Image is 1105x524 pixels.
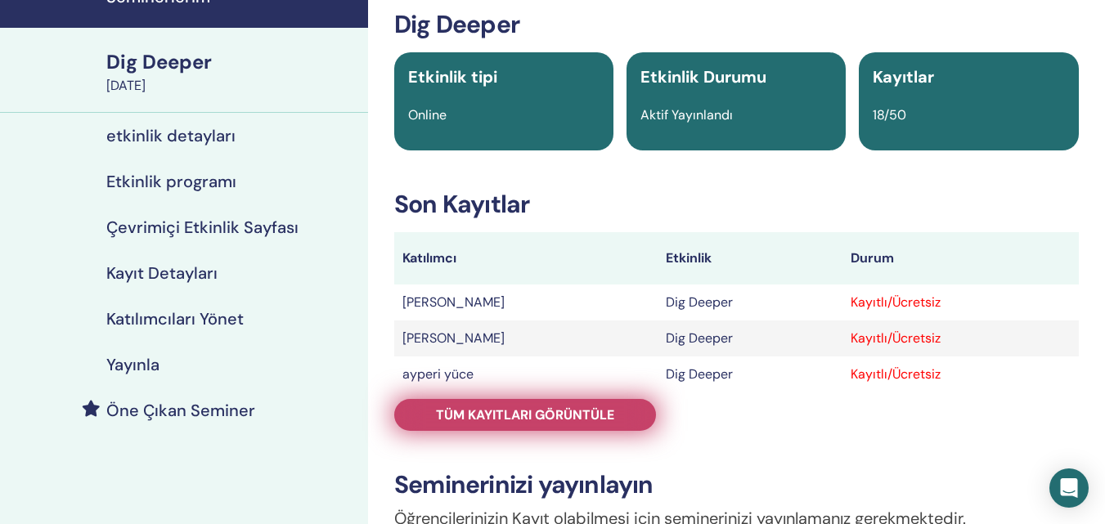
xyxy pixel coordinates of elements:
span: Kayıtlar [873,66,934,87]
td: Dig Deeper [658,356,842,392]
h3: Seminerinizi yayınlayın [394,470,1079,499]
th: Durum [842,232,1079,284]
span: Etkinlik tipi [408,66,497,87]
h4: Kayıt Detayları [106,263,218,283]
h4: Çevrimiçi Etkinlik Sayfası [106,217,299,237]
td: [PERSON_NAME] [394,320,658,356]
a: Tüm kayıtları görüntüle [394,399,656,431]
td: ayperi yüce [394,356,658,392]
div: Dig Deeper [106,48,358,76]
span: Etkinlik Durumu [640,66,766,87]
td: Dig Deeper [658,320,842,356]
span: 18/50 [873,106,906,123]
th: Etkinlik [658,232,842,284]
span: Aktif Yayınlandı [640,106,733,123]
h3: Dig Deeper [394,10,1079,39]
td: Dig Deeper [658,284,842,320]
span: Online [408,106,447,123]
h4: Öne Çıkan Seminer [106,401,255,420]
h4: etkinlik detayları [106,126,236,146]
h4: Yayınla [106,355,159,374]
span: Tüm kayıtları görüntüle [436,406,614,423]
a: Dig Deeper[DATE] [97,48,368,96]
td: [PERSON_NAME] [394,284,658,320]
h3: Son Kayıtlar [394,190,1079,219]
h4: Katılımcıları Yönet [106,309,244,329]
th: Katılımcı [394,232,658,284]
div: Kayıtlı/Ücretsiz [851,329,1071,348]
div: Kayıtlı/Ücretsiz [851,293,1071,312]
h4: Etkinlik programı [106,172,236,191]
div: Open Intercom Messenger [1049,468,1089,508]
div: [DATE] [106,76,358,96]
div: Kayıtlı/Ücretsiz [851,365,1071,384]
